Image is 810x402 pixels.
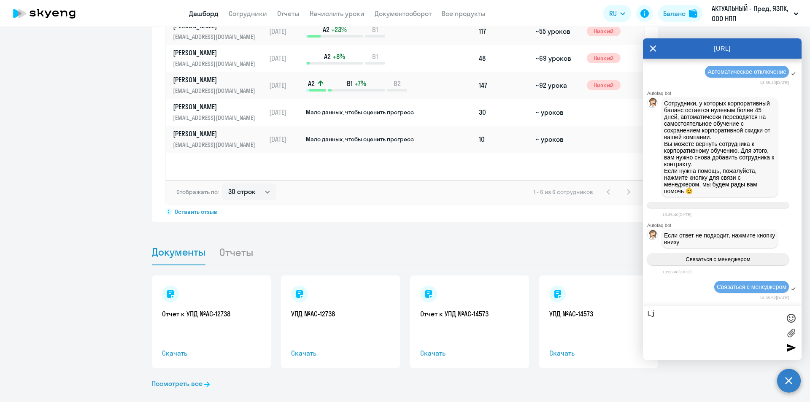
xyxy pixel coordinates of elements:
[152,378,210,389] a: Посмотреть все
[647,310,780,356] textarea: Lj,hs
[173,86,260,95] p: [EMAIL_ADDRESS][DOMAIN_NAME]
[324,52,331,61] span: A2
[707,3,803,24] button: АКТУАЛЬНЫЙ - Пред, ЯЗПК, ООО НПП
[266,99,305,126] td: [DATE]
[647,253,789,265] button: Связаться с менеджером
[375,9,432,18] a: Документооборот
[648,230,658,242] img: bot avatar
[549,309,648,318] a: УПД №AC-14573
[662,212,691,217] time: 13:35:40[DATE]
[707,68,786,75] span: Автоматическое отключение
[587,53,621,63] span: Низкий
[663,8,686,19] div: Баланс
[442,9,486,18] a: Все продукты
[587,26,621,36] span: Низкий
[664,232,777,246] span: Если ответ не подходит, нажмите кнопку внизу
[306,135,414,143] span: Мало данных, чтобы оценить прогресс
[760,295,789,300] time: 13:35:52[DATE]
[152,239,658,265] ul: Tabs
[689,9,697,18] img: balance
[173,102,265,122] a: [PERSON_NAME][EMAIL_ADDRESS][DOMAIN_NAME]
[173,32,260,41] p: [EMAIL_ADDRESS][DOMAIN_NAME]
[354,79,366,88] span: +7%
[534,188,593,196] span: 1 - 6 из 6 сотрудников
[532,126,583,153] td: ~ уроков
[173,21,265,41] a: [PERSON_NAME][EMAIL_ADDRESS][DOMAIN_NAME]
[532,18,583,45] td: ~55 уроков
[532,45,583,72] td: ~69 уроков
[686,256,750,262] span: Связаться с менеджером
[173,129,260,138] p: [PERSON_NAME]
[176,188,219,196] span: Отображать по:
[647,223,802,228] div: Autofaq bot
[266,45,305,72] td: [DATE]
[277,9,300,18] a: Отчеты
[475,18,532,45] td: 117
[532,72,583,99] td: ~92 урока
[173,75,265,95] a: [PERSON_NAME][EMAIL_ADDRESS][DOMAIN_NAME]
[664,100,775,194] p: Сотрудники, у которых корпоративный баланс остается нулевым более 45 дней, автоматически переводя...
[266,72,305,99] td: [DATE]
[609,8,617,19] span: RU
[175,208,217,216] span: Оставить отзыв
[603,5,631,22] button: RU
[189,9,219,18] a: Дашборд
[310,9,364,18] a: Начислить уроки
[420,348,519,358] span: Скачать
[291,309,390,318] a: УПД №AC-12738
[347,79,353,88] span: B1
[308,79,315,88] span: A2
[658,5,702,22] button: Балансbalance
[394,79,401,88] span: B2
[266,126,305,153] td: [DATE]
[372,25,378,34] span: B1
[173,113,260,122] p: [EMAIL_ADDRESS][DOMAIN_NAME]
[323,25,329,34] span: A2
[785,326,797,339] label: Лимит 10 файлов
[420,309,519,318] a: Отчет к УПД №AC-14573
[162,309,261,318] a: Отчет к УПД №AC-12738
[717,283,786,290] span: Связаться с менеджером
[291,348,390,358] span: Скачать
[760,80,789,85] time: 13:35:40[DATE]
[173,59,260,68] p: [EMAIL_ADDRESS][DOMAIN_NAME]
[549,348,648,358] span: Скачать
[332,52,345,61] span: +8%
[532,99,583,126] td: ~ уроков
[173,129,265,149] a: [PERSON_NAME][EMAIL_ADDRESS][DOMAIN_NAME]
[173,102,260,111] p: [PERSON_NAME]
[712,3,790,24] p: АКТУАЛЬНЫЙ - Пред, ЯЗПК, ООО НПП
[475,45,532,72] td: 48
[162,348,261,358] span: Скачать
[266,18,305,45] td: [DATE]
[648,98,658,110] img: bot avatar
[152,246,205,258] span: Документы
[173,48,260,57] p: [PERSON_NAME]
[475,72,532,99] td: 147
[587,80,621,90] span: Низкий
[475,99,532,126] td: 30
[331,25,347,34] span: +23%
[173,48,265,68] a: [PERSON_NAME][EMAIL_ADDRESS][DOMAIN_NAME]
[662,270,691,274] time: 13:35:40[DATE]
[647,91,802,96] div: Autofaq bot
[475,126,532,153] td: 10
[173,75,260,84] p: [PERSON_NAME]
[173,140,260,149] p: [EMAIL_ADDRESS][DOMAIN_NAME]
[229,9,267,18] a: Сотрудники
[306,108,414,116] span: Мало данных, чтобы оценить прогресс
[372,52,378,61] span: B1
